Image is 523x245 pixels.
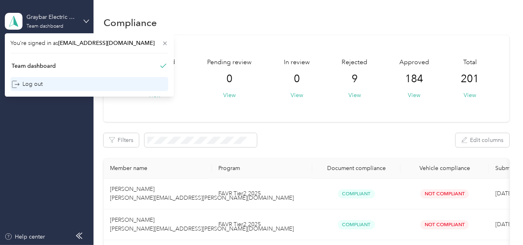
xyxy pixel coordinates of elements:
button: Help center [4,233,45,241]
span: 201 [461,73,479,85]
button: View [408,91,421,99]
div: Document compliance [319,165,394,172]
span: You’re signed in as [10,39,168,47]
span: 0 [226,73,232,85]
span: Not Compliant [420,220,469,229]
h1: Compliance [104,18,157,27]
span: Compliant [338,220,375,229]
button: Edit columns [456,133,509,147]
button: View [223,91,236,99]
span: Not Compliant [420,189,469,198]
div: Vehicle compliance [407,165,482,172]
button: View [348,91,361,99]
th: Member name [104,158,212,178]
span: Compliant [338,189,375,198]
span: 0 [294,73,300,85]
span: 184 [405,73,423,85]
span: Total [463,58,477,67]
span: [EMAIL_ADDRESS][DOMAIN_NAME] [58,40,155,47]
span: In review [284,58,310,67]
button: Filters [104,133,139,147]
div: Log out [12,80,43,88]
span: [PERSON_NAME] [PERSON_NAME][EMAIL_ADDRESS][PERSON_NAME][DOMAIN_NAME] [110,217,294,232]
td: FAVR Tier2 2025 [212,178,312,209]
button: View [291,91,303,99]
td: FAVR Tier2 2025 [212,209,312,240]
span: Pending review [207,58,252,67]
span: Approved [399,58,429,67]
div: Graybar Electric Company, Inc [26,13,77,21]
span: 9 [352,73,358,85]
th: Program [212,158,312,178]
button: View [464,91,476,99]
iframe: Everlance-gr Chat Button Frame [478,200,523,245]
span: Rejected [342,58,367,67]
div: Team dashboard [26,24,63,29]
span: [PERSON_NAME] [PERSON_NAME][EMAIL_ADDRESS][PERSON_NAME][DOMAIN_NAME] [110,186,294,201]
div: Team dashboard [12,62,56,70]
